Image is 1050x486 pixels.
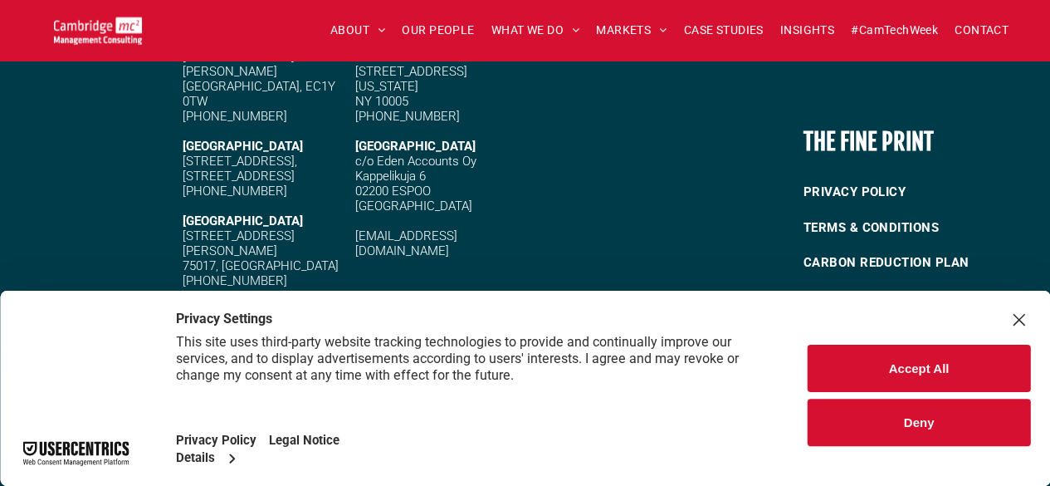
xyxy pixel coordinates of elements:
[54,19,142,37] a: Your Business Transformed | Cambridge Management Consulting
[355,139,476,154] span: [GEOGRAPHIC_DATA]
[803,210,1029,246] a: TERMS & CONDITIONS
[676,17,772,43] a: CASE STUDIES
[183,109,287,124] span: [PHONE_NUMBER]
[588,17,675,43] a: MARKETS
[355,154,476,214] span: c/o Eden Accounts Oy Kappelikuja 6 02200 ESPOO [GEOGRAPHIC_DATA]
[355,109,460,124] span: [PHONE_NUMBER]
[183,49,335,109] span: [STREET_ADDRESS][PERSON_NAME] [GEOGRAPHIC_DATA], EC1Y 0TW
[322,17,394,43] a: ABOUT
[355,79,418,94] span: [US_STATE]
[803,127,934,156] b: THE FINE PRINT
[183,169,295,184] span: [STREET_ADDRESS]
[803,245,1029,281] a: CARBON REDUCTION PLAN
[483,17,588,43] a: WHAT WE DO
[393,17,482,43] a: OUR PEOPLE
[183,214,303,228] strong: [GEOGRAPHIC_DATA]
[946,17,1017,43] a: CONTACT
[183,228,295,258] span: [STREET_ADDRESS][PERSON_NAME]
[183,184,287,199] span: [PHONE_NUMBER]
[183,154,297,169] span: [STREET_ADDRESS],
[772,17,842,43] a: INSIGHTS
[355,228,457,258] a: [EMAIL_ADDRESS][DOMAIN_NAME]
[803,174,1029,210] a: PRIVACY POLICY
[54,17,142,44] img: Cambridge MC Logo, digital transformation
[842,17,946,43] a: #CamTechWeek
[355,64,467,79] span: [STREET_ADDRESS]
[183,139,303,154] strong: [GEOGRAPHIC_DATA]
[355,94,408,109] span: NY 10005
[183,258,339,273] span: 75017, [GEOGRAPHIC_DATA]
[803,281,1029,335] a: ANTI-SLAVERY & HUMAN TRAFFICKING POLICY
[183,273,287,288] span: [PHONE_NUMBER]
